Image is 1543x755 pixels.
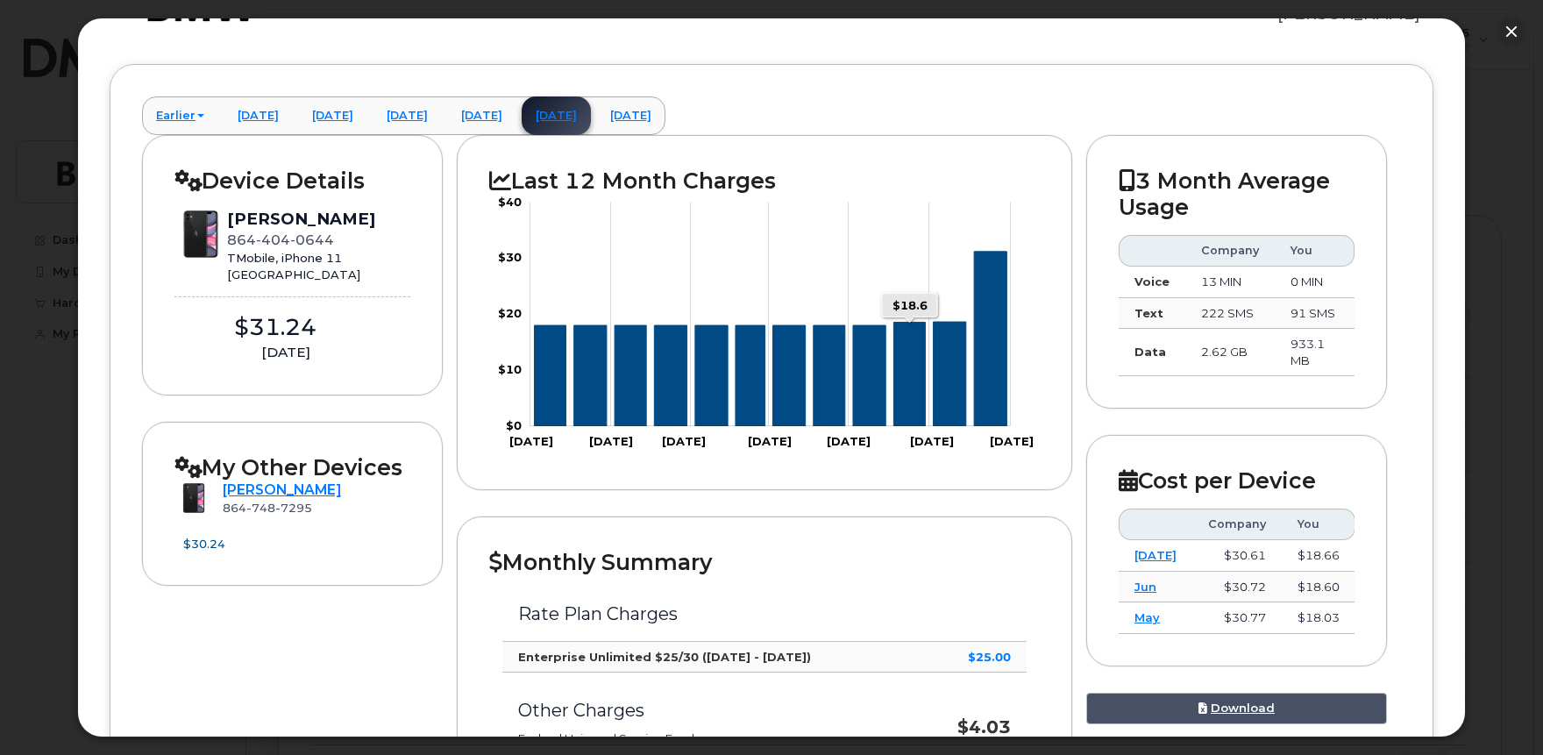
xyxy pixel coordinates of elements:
tspan: [DATE] [827,434,871,448]
td: 222 SMS [1185,298,1275,330]
tspan: $10 [498,362,522,376]
td: $30.61 [1192,540,1282,572]
h2: My Other Devices [174,454,410,481]
li: Federal Universal Service Fund [518,730,902,747]
span: 7295 [275,501,312,515]
strong: $25.00 [968,650,1011,664]
h3: Other Charges [518,701,902,720]
a: Download [1086,693,1387,725]
td: 2.62 GB [1185,329,1275,376]
iframe: Messenger Launcher [1467,679,1530,742]
strong: $4.03 [957,716,1011,737]
div: $31.24 [174,311,375,344]
a: May [1134,610,1160,624]
tspan: [DATE] [589,434,633,448]
a: [PERSON_NAME] [223,481,341,498]
td: 933.1 MB [1275,329,1355,376]
th: You [1282,509,1355,540]
td: $18.60 [1282,572,1355,603]
td: $30.77 [1192,602,1282,634]
a: Jun [1134,580,1156,594]
tspan: [DATE] [910,434,954,448]
tspan: $20 [498,307,522,321]
h3: Rate Plan Charges [518,604,1011,623]
td: 91 SMS [1275,298,1355,330]
h2: Monthly Summary [489,549,1040,575]
strong: Enterprise Unlimited $25/30 ([DATE] - [DATE]) [518,650,811,664]
tspan: [DATE] [662,434,706,448]
tspan: $0 [506,418,522,432]
td: $18.03 [1282,602,1355,634]
td: $30.72 [1192,572,1282,603]
a: [DATE] [1134,548,1177,562]
td: $18.66 [1282,540,1355,572]
tspan: [DATE] [509,434,553,448]
span: 864 [223,501,312,515]
h2: Cost per Device [1119,467,1355,494]
tspan: [DATE] [747,434,791,448]
strong: Text [1134,306,1163,320]
div: [DATE] [174,343,396,362]
th: Company [1192,509,1282,540]
g: Chart [498,195,1034,448]
tspan: [DATE] [990,434,1034,448]
strong: Data [1134,345,1166,359]
g: Series [534,252,1006,426]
